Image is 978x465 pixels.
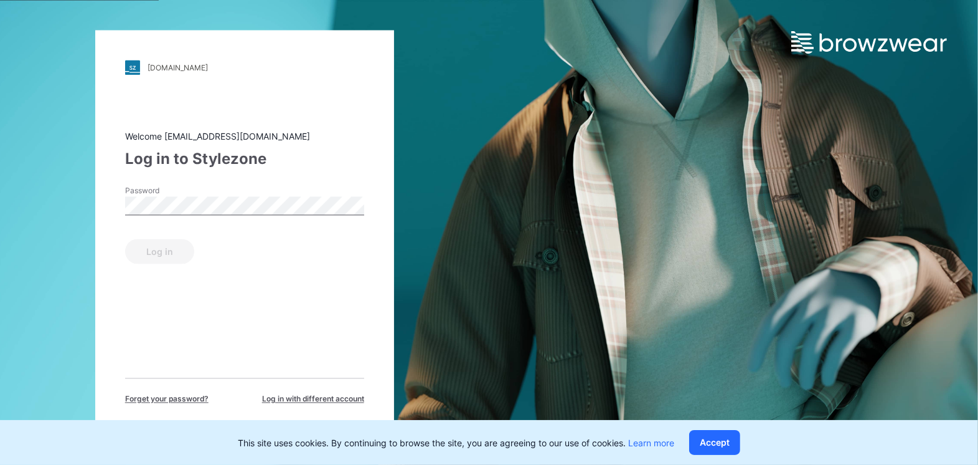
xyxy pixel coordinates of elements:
span: Log in with different account [262,394,364,405]
div: [DOMAIN_NAME] [148,63,208,72]
img: stylezone-logo.562084cfcfab977791bfbf7441f1a819.svg [125,60,140,75]
div: Welcome [EMAIL_ADDRESS][DOMAIN_NAME] [125,130,364,143]
button: Accept [689,430,740,455]
div: Log in to Stylezone [125,148,364,171]
p: This site uses cookies. By continuing to browse the site, you are agreeing to our use of cookies. [238,436,674,449]
label: Password [125,186,212,197]
span: Forget your password? [125,394,209,405]
a: Learn more [628,438,674,448]
img: browzwear-logo.e42bd6dac1945053ebaf764b6aa21510.svg [791,31,947,54]
a: [DOMAIN_NAME] [125,60,364,75]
